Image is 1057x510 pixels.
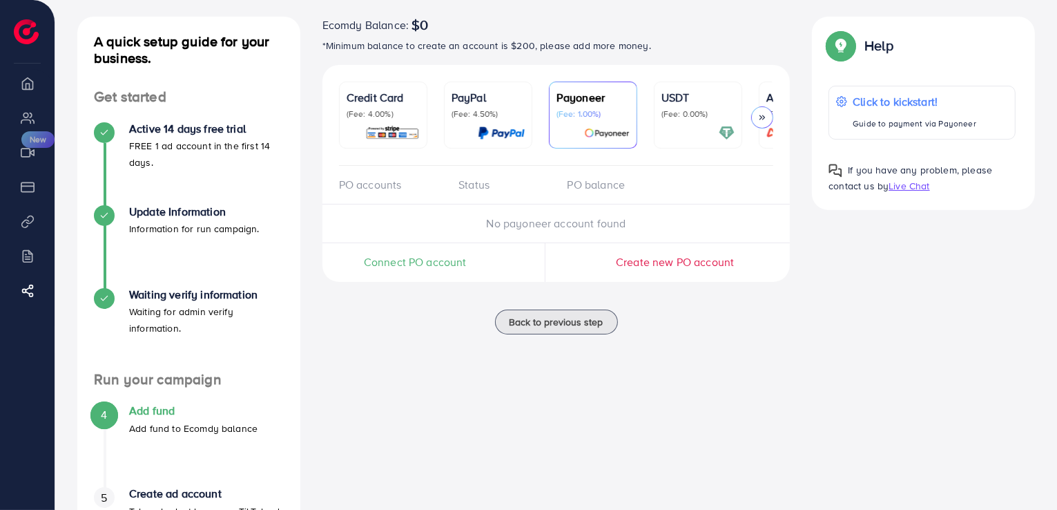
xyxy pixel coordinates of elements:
p: Click to kickstart! [853,93,976,110]
img: card [762,125,840,141]
h4: Create ad account [129,487,284,500]
img: card [365,125,420,141]
p: Credit Card [347,89,420,106]
p: Waiting for admin verify information. [129,303,284,337]
h4: A quick setup guide for your business. [77,33,300,66]
img: Popup guide [828,33,853,58]
span: If you have any problem, please contact us by [828,163,992,193]
p: Information for run campaign. [129,220,260,237]
h4: Active 14 days free trial [129,122,284,135]
p: Payoneer [556,89,630,106]
span: 4 [101,407,107,423]
p: (Fee: 0.00%) [661,108,735,120]
li: Add fund [77,404,300,487]
span: Create new PO account [616,254,734,270]
div: PO balance [556,177,665,193]
button: Back to previous step [495,310,618,334]
div: PO accounts [339,177,447,193]
h4: Add fund [129,404,258,417]
h4: Waiting verify information [129,288,284,301]
img: card [719,125,735,141]
p: (Fee: 4.50%) [452,108,525,120]
span: Back to previous step [510,315,603,329]
p: Airwallex [766,89,840,106]
span: 5 [101,490,107,506]
p: (Fee: 1.00%) [556,108,630,120]
h4: Run your campaign [77,371,300,388]
p: FREE 1 ad account in the first 14 days. [129,138,284,171]
p: Add fund to Ecomdy balance [129,420,258,437]
p: *Minimum balance to create an account is $200, please add more money. [322,37,791,54]
div: Status [447,177,556,193]
li: Active 14 days free trial [77,122,300,205]
li: Waiting verify information [77,288,300,371]
p: Guide to payment via Payoneer [853,115,976,132]
p: USDT [661,89,735,106]
li: Update Information [77,205,300,288]
h4: Get started [77,88,300,106]
span: Ecomdy Balance: [322,17,409,33]
span: $0 [411,17,428,33]
iframe: Chat [998,448,1047,500]
img: logo [14,19,39,44]
span: Connect PO account [364,254,467,270]
h4: Update Information [129,205,260,218]
img: Popup guide [828,164,842,178]
img: card [478,125,525,141]
p: (Fee: 4.00%) [347,108,420,120]
span: Live Chat [889,179,929,193]
span: No payoneer account found [487,216,626,231]
p: PayPal [452,89,525,106]
img: card [584,125,630,141]
p: Help [864,37,893,54]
